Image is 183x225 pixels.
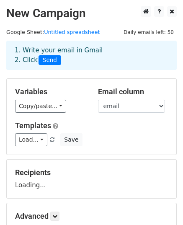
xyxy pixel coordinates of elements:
div: 1. Write your email in Gmail 2. Click [8,46,175,65]
a: Templates [15,121,51,130]
span: Send [39,55,61,65]
span: Daily emails left: 50 [121,28,177,37]
div: Loading... [15,168,168,190]
a: Copy/paste... [15,100,66,113]
h5: Variables [15,87,85,96]
h5: Recipients [15,168,168,177]
a: Load... [15,133,47,146]
a: Untitled spreadsheet [44,29,100,35]
small: Google Sheet: [6,29,100,35]
button: Save [60,133,82,146]
a: Daily emails left: 50 [121,29,177,35]
h2: New Campaign [6,6,177,21]
h5: Advanced [15,212,168,221]
h5: Email column [98,87,168,96]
